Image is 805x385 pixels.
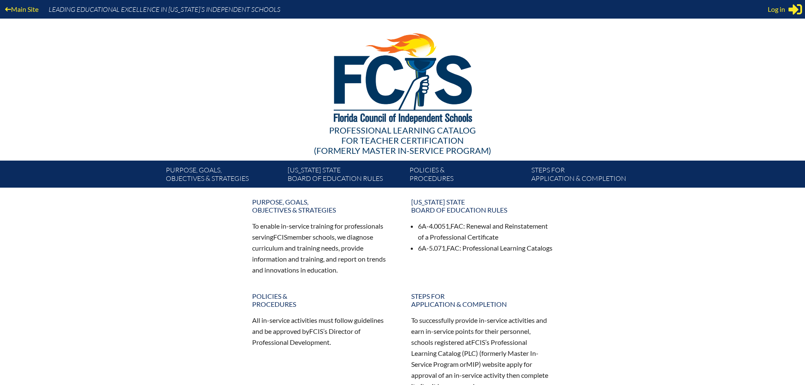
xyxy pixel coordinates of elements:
[247,194,399,217] a: Purpose, goals,objectives & strategies
[273,233,287,241] span: FCIS
[406,289,558,311] a: Steps forapplication & completion
[159,125,646,156] div: Professional Learning Catalog (formerly Master In-service Program)
[315,19,490,134] img: FCISlogo221.eps
[252,315,394,348] p: All in-service activities must follow guidelines and be approved by ’s Director of Professional D...
[406,194,558,217] a: [US_STATE] StateBoard of Education rules
[528,164,650,188] a: Steps forapplication & completion
[162,164,284,188] a: Purpose, goals,objectives & strategies
[284,164,406,188] a: [US_STATE] StateBoard of Education rules
[466,360,479,368] span: MIP
[309,327,323,335] span: FCIS
[418,221,553,243] li: 6A-4.0051, : Renewal and Reinstatement of a Professional Certificate
[341,135,464,145] span: for Teacher Certification
[471,338,485,346] span: FCIS
[247,289,399,311] a: Policies &Procedures
[464,349,476,357] span: PLC
[451,222,463,230] span: FAC
[252,221,394,275] p: To enable in-service training for professionals serving member schools, we diagnose curriculum an...
[768,4,785,14] span: Log in
[447,244,459,252] span: FAC
[418,243,553,254] li: 6A-5.071, : Professional Learning Catalogs
[2,3,42,15] a: Main Site
[789,3,802,16] svg: Sign in or register
[406,164,528,188] a: Policies &Procedures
